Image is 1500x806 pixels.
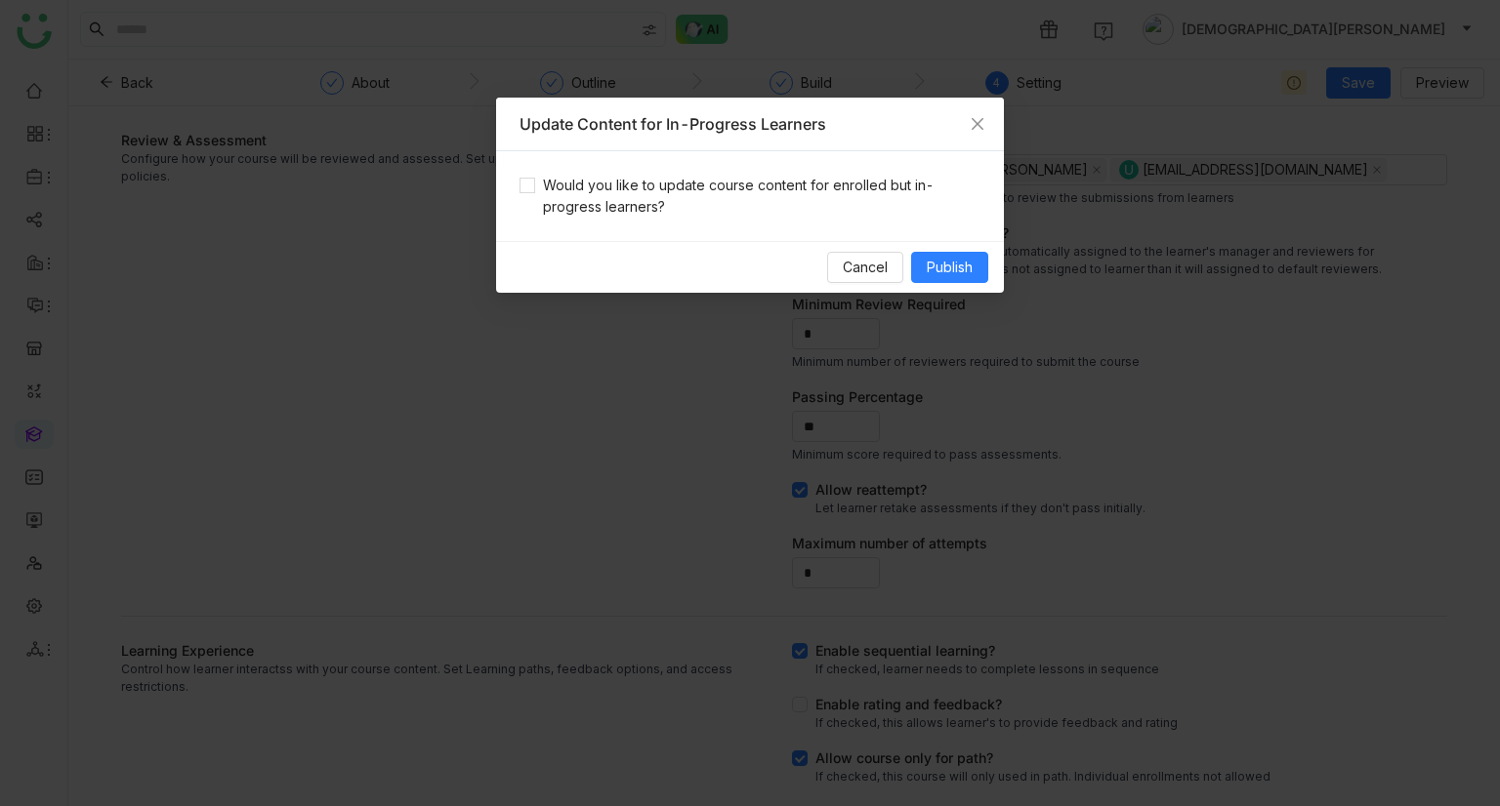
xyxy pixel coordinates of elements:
[520,113,980,135] div: Update Content for In-Progress Learners
[827,252,903,283] button: Cancel
[911,252,988,283] button: Publish
[927,257,973,278] span: Publish
[535,175,980,218] span: Would you like to update course content for enrolled but in-progress learners?
[843,257,888,278] span: Cancel
[951,98,1004,150] button: Close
